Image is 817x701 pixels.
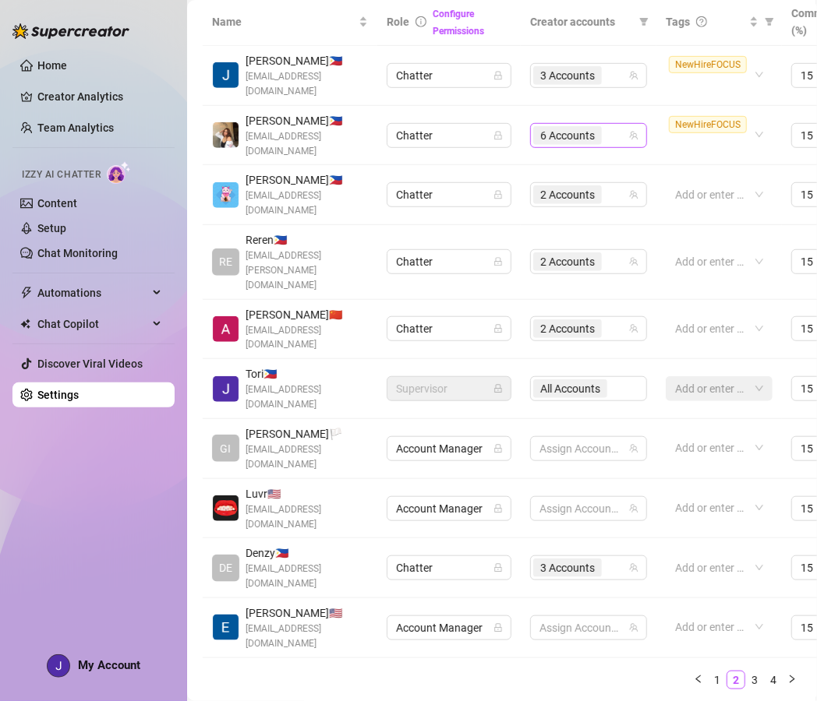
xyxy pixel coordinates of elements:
[37,358,143,370] a: Discover Viral Videos
[37,122,114,134] a: Team Analytics
[37,247,118,259] a: Chat Monitoring
[533,558,602,577] span: 3 Accounts
[213,182,239,208] img: yen mejica
[396,437,502,460] span: Account Manager
[493,324,503,333] span: lock
[669,116,747,133] span: NewHireFOCUS
[246,544,368,562] span: Denzy 🇵🇭
[396,377,502,400] span: Supervisor
[246,323,368,353] span: [EMAIL_ADDRESS][DOMAIN_NAME]
[629,131,638,140] span: team
[246,622,368,651] span: [EMAIL_ADDRESS][DOMAIN_NAME]
[533,252,602,271] span: 2 Accounts
[493,71,503,80] span: lock
[107,161,131,184] img: AI Chatter
[213,122,239,148] img: Dennise Cantimbuhan
[629,623,638,632] span: team
[540,559,595,576] span: 3 Accounts
[396,124,502,147] span: Chatter
[745,671,764,689] li: 3
[396,556,502,579] span: Chatter
[246,52,368,69] span: [PERSON_NAME] 🇵🇭
[765,17,774,26] span: filter
[787,675,797,684] span: right
[37,280,148,305] span: Automations
[48,655,69,677] img: ACg8ocIiHL1NfwD6YTtZkBpEeDReKRFEIKpKAATYNcilGfF5mipL0w=s96-c
[533,319,602,338] span: 2 Accounts
[540,186,595,203] span: 2 Accounts
[37,312,148,336] span: Chat Copilot
[246,485,368,502] span: Luvr 🇺🇸
[689,671,708,689] button: left
[493,504,503,513] span: lock
[783,671,801,689] li: Next Page
[246,306,368,323] span: [PERSON_NAME] 🇨🇳
[221,440,232,457] span: GI
[727,671,745,689] li: 2
[37,389,79,401] a: Settings
[540,127,595,144] span: 6 Accounts
[37,222,66,234] a: Setup
[727,671,744,689] a: 2
[493,563,503,572] span: lock
[783,671,801,689] button: right
[20,319,30,329] img: Chat Copilot
[387,16,409,28] span: Role
[213,62,239,88] img: John Jacob Caneja
[696,16,707,27] span: question-circle
[396,616,502,639] span: Account Manager
[493,623,503,632] span: lock
[37,59,67,72] a: Home
[493,444,503,453] span: lock
[12,23,129,39] img: logo-BBDzfeDw.svg
[22,167,101,182] span: Izzy AI Chatter
[396,64,502,87] span: Chatter
[246,425,368,442] span: [PERSON_NAME] 🏳️
[533,126,602,145] span: 6 Accounts
[540,253,595,270] span: 2 Accounts
[246,365,368,382] span: Tori 🇵🇭
[37,197,77,210] a: Content
[246,112,368,129] span: [PERSON_NAME] 🇵🇭
[694,675,703,684] span: left
[246,562,368,591] span: [EMAIL_ADDRESS][DOMAIN_NAME]
[493,257,503,266] span: lock
[433,9,484,37] a: Configure Permissions
[493,131,503,140] span: lock
[246,442,368,472] span: [EMAIL_ADDRESS][DOMAIN_NAME]
[629,324,638,333] span: team
[246,171,368,188] span: [PERSON_NAME] 🇵🇭
[246,231,368,248] span: Reren 🇵🇭
[213,615,239,640] img: Evan L
[213,316,239,342] img: Albert
[540,320,595,337] span: 2 Accounts
[669,56,747,73] span: NewHireFOCUS
[246,604,368,622] span: [PERSON_NAME] 🇺🇸
[213,495,239,521] img: Luvr
[764,671,783,689] li: 4
[246,502,368,532] span: [EMAIL_ADDRESS][DOMAIN_NAME]
[765,671,782,689] a: 4
[396,183,502,206] span: Chatter
[396,250,502,273] span: Chatter
[629,504,638,513] span: team
[639,17,649,26] span: filter
[246,129,368,159] span: [EMAIL_ADDRESS][DOMAIN_NAME]
[219,559,232,576] span: DE
[246,69,368,99] span: [EMAIL_ADDRESS][DOMAIN_NAME]
[530,13,633,30] span: Creator accounts
[629,71,638,80] span: team
[246,188,368,218] span: [EMAIL_ADDRESS][DOMAIN_NAME]
[666,13,690,30] span: Tags
[396,497,502,520] span: Account Manager
[636,10,652,33] span: filter
[629,257,638,266] span: team
[396,317,502,340] span: Chatter
[629,563,638,572] span: team
[493,190,503,199] span: lock
[708,671,727,689] li: 1
[533,66,602,85] span: 3 Accounts
[246,382,368,412] span: [EMAIL_ADDRESS][DOMAIN_NAME]
[416,16,426,27] span: info-circle
[533,185,602,204] span: 2 Accounts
